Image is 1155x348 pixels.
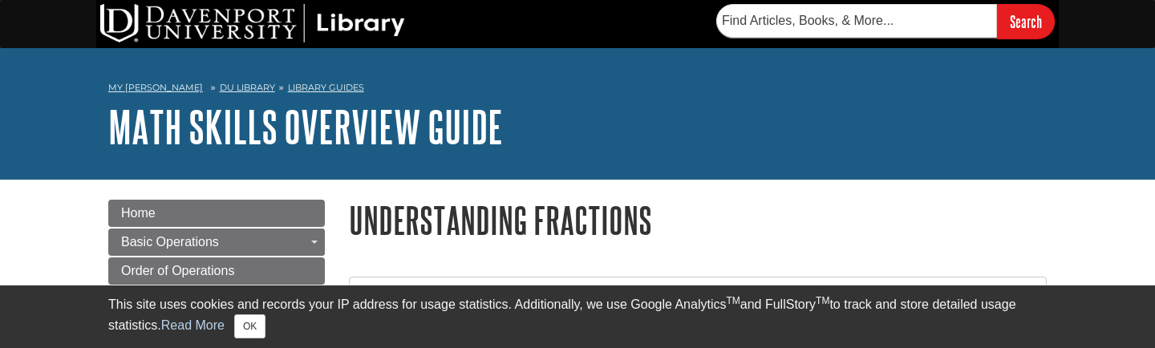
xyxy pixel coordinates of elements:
[716,4,997,38] input: Find Articles, Books, & More...
[108,229,325,256] a: Basic Operations
[100,4,405,42] img: DU Library
[108,295,1047,338] div: This site uses cookies and records your IP address for usage statistics. Additionally, we use Goo...
[121,235,219,249] span: Basic Operations
[108,257,325,285] a: Order of Operations
[108,81,203,95] a: My [PERSON_NAME]
[108,200,325,227] a: Home
[816,295,829,306] sup: TM
[716,4,1055,38] form: Searches DU Library's articles, books, and more
[108,102,503,152] a: Math Skills Overview Guide
[726,295,740,306] sup: TM
[350,277,1046,320] h2: What does it mean?
[349,200,1047,241] h1: Understanding Fractions
[161,318,225,332] a: Read More
[288,82,364,93] a: Library Guides
[108,77,1047,103] nav: breadcrumb
[997,4,1055,38] input: Search
[121,264,234,277] span: Order of Operations
[121,206,156,220] span: Home
[220,82,275,93] a: DU Library
[234,314,265,338] button: Close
